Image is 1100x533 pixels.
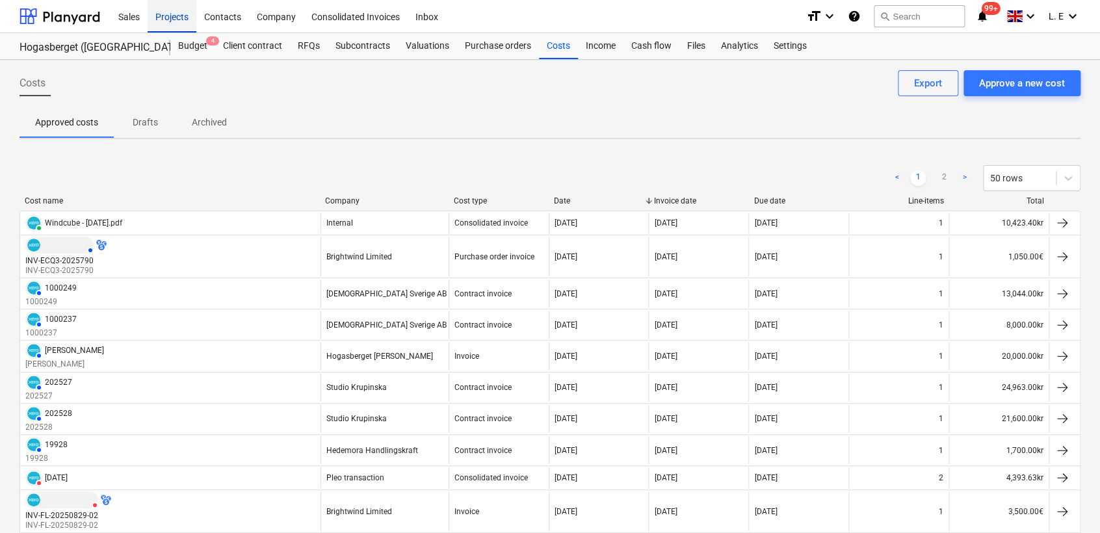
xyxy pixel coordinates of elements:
[555,352,577,361] div: [DATE]
[880,11,890,21] span: search
[326,507,392,516] div: Brightwind Limited
[25,469,42,486] div: Invoice has been synced with Xero and its status is currently DELETED
[206,36,219,45] span: 4
[96,240,107,250] div: Invoice has a different currency from the budget
[457,33,539,59] div: Purchase orders
[939,414,943,423] div: 1
[326,320,447,330] div: [DEMOGRAPHIC_DATA] Sverige AB
[454,414,512,423] div: Contract invoice
[954,196,1044,205] div: Total
[754,289,777,298] div: [DATE]
[848,8,861,24] i: Knowledge base
[555,252,577,261] div: [DATE]
[939,218,943,227] div: 1
[539,33,578,59] div: Costs
[754,383,777,392] div: [DATE]
[326,473,384,482] div: Pleo transaction
[45,218,122,227] div: Windcube - [DATE].pdf
[25,296,77,307] p: 1000249
[1023,8,1038,24] i: keyboard_arrow_down
[25,511,98,520] div: INV-FL-20250829-02
[979,75,1065,92] div: Approve a new cost
[25,328,77,339] p: 1000237
[45,473,68,482] div: [DATE]
[936,170,952,186] a: Page 2
[25,436,42,453] div: Invoice has been synced with Xero and its status is currently AUTHORISED
[215,33,290,59] a: Client contract
[25,311,42,328] div: Invoice has been synced with Xero and its status is currently AUTHORISED
[939,383,943,392] div: 1
[654,446,677,455] div: [DATE]
[45,409,72,418] div: 202528
[25,520,111,531] p: INV-FL-20250829-02
[949,436,1049,464] div: 1,700.00kr
[328,33,398,59] a: Subcontracts
[20,41,155,55] div: Hogasberget ([GEOGRAPHIC_DATA])
[679,33,713,59] div: Files
[27,438,40,451] img: xero.svg
[27,281,40,294] img: xero.svg
[27,376,40,389] img: xero.svg
[454,383,512,392] div: Contract invoice
[326,289,447,298] div: [DEMOGRAPHIC_DATA] Sverige AB
[654,320,677,330] div: [DATE]
[949,374,1049,402] div: 24,963.00kr
[754,414,777,423] div: [DATE]
[754,320,777,330] div: [DATE]
[555,320,577,330] div: [DATE]
[889,170,905,186] a: Previous page
[713,33,766,59] a: Analytics
[555,473,577,482] div: [DATE]
[454,218,528,227] div: Consolidated invoice
[754,218,777,227] div: [DATE]
[326,352,433,361] div: Hogasberget [PERSON_NAME]
[25,359,104,370] p: [PERSON_NAME]
[192,116,227,129] p: Archived
[326,446,418,455] div: Hedemora Handlingskraft
[27,313,40,326] img: xero.svg
[555,446,577,455] div: [DATE]
[25,265,107,276] p: INV-ECQ3-2025790
[654,383,677,392] div: [DATE]
[654,196,744,205] div: Invoice date
[454,352,479,361] div: Invoice
[101,495,111,505] div: Invoice has a different currency from the budget
[27,471,40,484] img: xero.svg
[1035,471,1100,533] div: Chatt-widget
[578,33,623,59] a: Income
[555,218,577,227] div: [DATE]
[949,467,1049,488] div: 4,393.63kr
[654,352,677,361] div: [DATE]
[949,342,1049,370] div: 20,000.00kr
[754,446,777,455] div: [DATE]
[27,407,40,420] img: xero.svg
[27,239,40,252] img: xero.svg
[754,507,777,516] div: [DATE]
[25,453,68,464] p: 19928
[754,473,777,482] div: [DATE]
[326,383,387,392] div: Studio Krupinska
[290,33,328,59] a: RFQs
[45,346,104,355] div: [PERSON_NAME]
[454,446,512,455] div: Contract invoice
[654,473,677,482] div: [DATE]
[949,279,1049,307] div: 13,044.00kr
[654,252,677,261] div: [DATE]
[454,320,512,330] div: Contract invoice
[654,289,677,298] div: [DATE]
[623,33,679,59] div: Cash flow
[754,196,844,205] div: Due date
[326,414,387,423] div: Studio Krupinska
[822,8,837,24] i: keyboard_arrow_down
[939,352,943,361] div: 1
[453,196,543,205] div: Cost type
[654,414,677,423] div: [DATE]
[25,374,42,391] div: Invoice has been synced with Xero and its status is currently AUTHORISED
[25,256,94,265] div: INV-ECQ3-2025790
[914,75,942,92] div: Export
[45,378,72,387] div: 202527
[1035,471,1100,533] iframe: Chat Widget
